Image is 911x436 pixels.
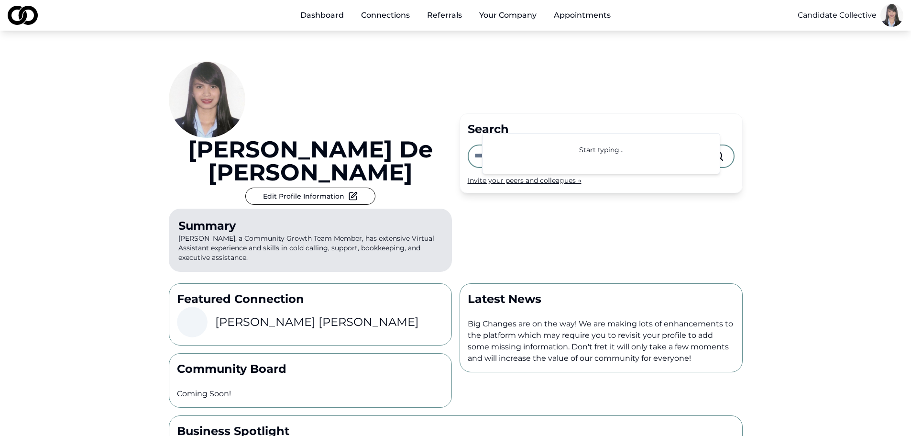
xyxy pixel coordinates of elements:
[546,6,618,25] a: Appointments
[178,218,442,234] div: Summary
[468,291,735,307] p: Latest News
[798,10,877,21] button: Candidate Collective
[245,188,375,205] button: Edit Profile Information
[468,122,735,137] div: Search
[353,6,417,25] a: Connections
[483,134,720,174] div: Suggestions
[177,361,444,377] p: Community Board
[8,6,38,25] img: logo
[419,6,470,25] a: Referrals
[472,6,544,25] button: Your Company
[169,138,452,184] a: [PERSON_NAME] de [PERSON_NAME]
[293,6,618,25] nav: Main
[880,4,903,27] img: 51457996-7adf-4995-be40-a9f8ac946256-Picture1-profile_picture.jpg
[215,314,419,330] h3: [PERSON_NAME] [PERSON_NAME]
[293,6,351,25] a: Dashboard
[177,291,444,307] p: Featured Connection
[468,318,735,364] p: Big Changes are on the way! We are making lots of enhancements to the platform which may require ...
[177,388,444,400] p: Coming Soon!
[468,176,735,185] div: Invite your peers and colleagues →
[169,209,452,272] p: [PERSON_NAME], a Community Growth Team Member, has extensive Virtual Assistant experience and ski...
[483,134,720,166] div: Start typing...
[169,61,245,138] img: 51457996-7adf-4995-be40-a9f8ac946256-Picture1-profile_picture.jpg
